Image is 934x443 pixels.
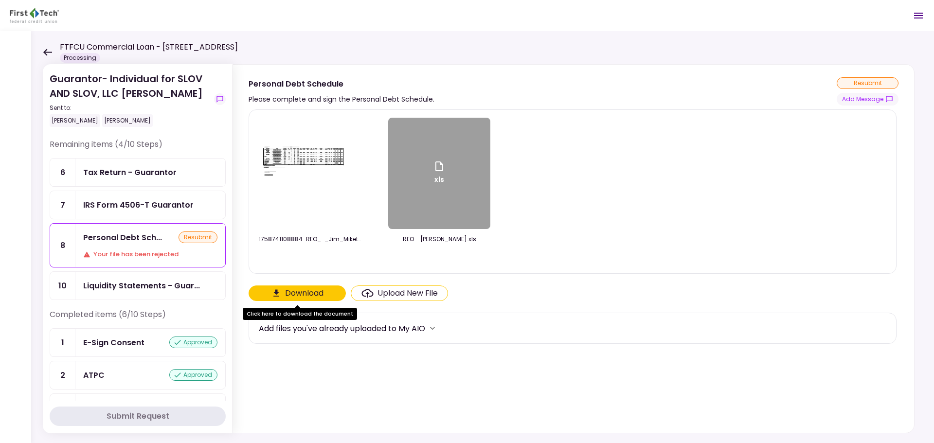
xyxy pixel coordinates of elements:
[50,393,226,422] a: 3CRE Owned Worksheetsubmitted
[50,361,75,389] div: 2
[83,369,105,381] div: ATPC
[50,104,210,112] div: Sent to:
[102,114,153,127] div: [PERSON_NAME]
[259,322,425,335] div: Add files you've already uploaded to My AIO
[388,235,490,244] div: REO - Jim Miketo.xls
[83,337,144,349] div: E-Sign Consent
[377,287,438,299] div: Upload New File
[83,249,217,259] div: Your file has been rejected
[50,114,100,127] div: [PERSON_NAME]
[907,4,930,27] button: Open menu
[249,78,434,90] div: Personal Debt Schedule
[50,159,75,186] div: 6
[837,77,898,89] div: resubmit
[50,329,75,356] div: 1
[50,361,226,390] a: 2ATPCapproved
[50,224,75,267] div: 8
[259,235,361,244] div: 1758741108884-REO_-_Jim_Miketo - signed.pdf
[214,93,226,105] button: show-messages
[10,8,59,23] img: Partner icon
[249,285,346,301] button: Click here to download the document
[249,93,434,105] div: Please complete and sign the Personal Debt Schedule.
[169,369,217,381] div: approved
[60,53,100,63] div: Processing
[837,93,898,106] button: show-messages
[169,337,217,348] div: approved
[50,191,75,219] div: 7
[83,166,177,178] div: Tax Return - Guarantor
[233,64,915,433] div: Personal Debt SchedulePlease complete and sign the Personal Debt Schedule.resubmitshow-messages17...
[50,309,226,328] div: Completed items (6/10 Steps)
[83,231,162,244] div: Personal Debt Schedule
[83,199,194,211] div: IRS Form 4506-T Guarantor
[50,394,75,422] div: 3
[50,271,226,300] a: 10Liquidity Statements - Guarantor
[83,280,200,292] div: Liquidity Statements - Guarantor
[243,308,357,320] div: Click here to download the document
[50,328,226,357] a: 1E-Sign Consentapproved
[50,71,210,127] div: Guarantor- Individual for SLOV AND SLOV, LLC [PERSON_NAME]
[50,158,226,187] a: 6Tax Return - Guarantor
[107,410,169,422] div: Submit Request
[50,191,226,219] a: 7IRS Form 4506-T Guarantor
[50,272,75,300] div: 10
[50,223,226,267] a: 8Personal Debt ScheduleresubmitYour file has been rejected
[50,407,226,426] button: Submit Request
[433,160,445,187] div: xls
[425,321,440,336] button: more
[60,41,238,53] h1: FTFCU Commercial Loan - [STREET_ADDRESS]
[50,139,226,158] div: Remaining items (4/10 Steps)
[179,231,217,243] div: resubmit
